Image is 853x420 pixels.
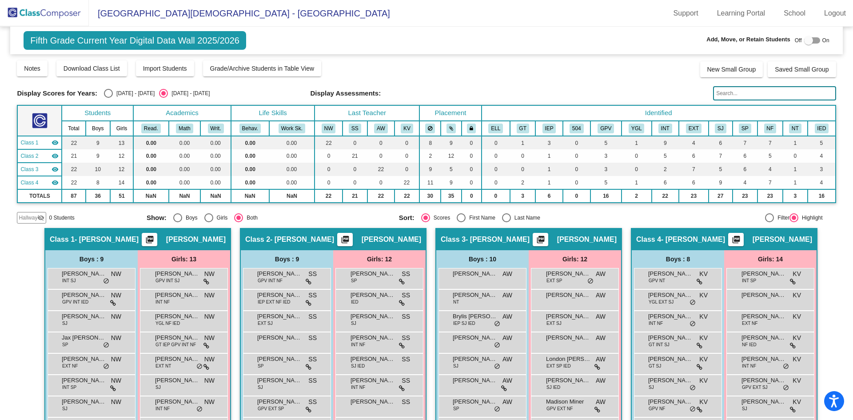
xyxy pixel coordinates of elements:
th: Introvert [652,121,679,136]
span: NW [204,269,215,279]
td: 0.00 [231,176,269,189]
span: SS [308,269,317,279]
td: 11 [419,176,441,189]
span: [PERSON_NAME] [166,235,226,244]
td: 7 [757,136,783,149]
span: Class 2 [245,235,270,244]
span: INT SJ [62,277,76,284]
button: Read. [141,124,161,133]
button: ELL [488,124,503,133]
td: 14 [110,176,133,189]
mat-icon: picture_as_pdf [144,235,155,248]
span: Show: [147,214,167,222]
button: EXT [686,124,702,133]
td: 1 [783,136,808,149]
th: Gifted and Talented [510,121,535,136]
td: 0 [563,149,590,163]
td: Sue Schulman - Schulman [17,149,62,163]
span: Display Scores for Years: [17,89,97,97]
td: 4 [733,176,758,189]
span: GPV INT SJ [155,277,179,284]
div: Last Name [511,214,540,222]
span: Grade/Archive Students in Table View [210,65,315,72]
span: Class 1 [20,139,38,147]
td: 4 [757,163,783,176]
td: 12 [110,149,133,163]
td: 1 [535,149,562,163]
span: [PERSON_NAME] [753,235,812,244]
td: 6 [652,176,679,189]
th: NT Temperament [783,121,808,136]
td: 2 [510,176,535,189]
td: 0 [622,149,652,163]
td: 3 [590,149,622,163]
span: SP [351,277,357,284]
td: 23 [679,189,709,203]
mat-radio-group: Select an option [147,213,392,222]
td: 0 [343,136,368,149]
td: 6 [733,149,758,163]
span: [PERSON_NAME] [257,269,302,278]
th: I-ed services [808,121,836,136]
td: 9 [441,176,462,189]
span: [GEOGRAPHIC_DATA][DEMOGRAPHIC_DATA] - [GEOGRAPHIC_DATA] [89,6,390,20]
td: 22 [367,163,395,176]
td: 0 [462,149,482,163]
span: EXT SP [546,277,562,284]
td: 1 [622,136,652,149]
button: NW [322,124,336,133]
th: Good Parent Volunteer [590,121,622,136]
td: 0 [395,163,420,176]
th: Young for Grade Level [622,121,652,136]
th: SJ Temperament [709,121,733,136]
a: Logout [817,6,853,20]
td: 3 [535,136,562,149]
td: 36 [86,189,110,203]
div: First Name [466,214,495,222]
th: Nikki Walker [315,121,342,136]
td: 2 [419,149,441,163]
th: Total [62,121,85,136]
mat-icon: picture_as_pdf [730,235,741,248]
span: [PERSON_NAME] [PERSON_NAME] [62,291,106,300]
span: Add, Move, or Retain Students [706,35,790,44]
th: English Language Learner [482,121,510,136]
td: 0.00 [200,163,231,176]
button: Behav. [239,124,261,133]
div: Boys [182,214,198,222]
th: Keep with students [441,121,462,136]
a: School [777,6,813,20]
td: 5 [590,136,622,149]
button: SS [349,124,361,133]
div: Highlight [798,214,823,222]
td: NaN [231,189,269,203]
th: Boys [86,121,110,136]
th: Extrovert [679,121,709,136]
td: 9 [86,149,110,163]
span: GPV NT [649,277,665,284]
span: Saved Small Group [775,66,829,73]
th: Last Teacher [315,105,419,121]
td: 22 [62,136,85,149]
button: New Small Group [700,61,763,77]
button: Import Students [136,60,194,76]
td: 9 [709,176,733,189]
button: Print Students Details [533,233,548,246]
span: INT SP [742,277,756,284]
td: 51 [110,189,133,203]
td: NaN [200,189,231,203]
td: 6 [679,176,709,189]
button: GT [517,124,529,133]
button: Print Students Details [142,233,157,246]
td: 0.00 [269,176,315,189]
mat-icon: visibility [52,166,59,173]
td: 9 [652,136,679,149]
span: AW [502,269,512,279]
td: 7 [733,136,758,149]
td: 0 [315,176,342,189]
td: 1 [783,163,808,176]
td: 87 [62,189,85,203]
button: Work Sk. [279,124,305,133]
mat-icon: picture_as_pdf [339,235,350,248]
th: April Wetmore [367,121,395,136]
